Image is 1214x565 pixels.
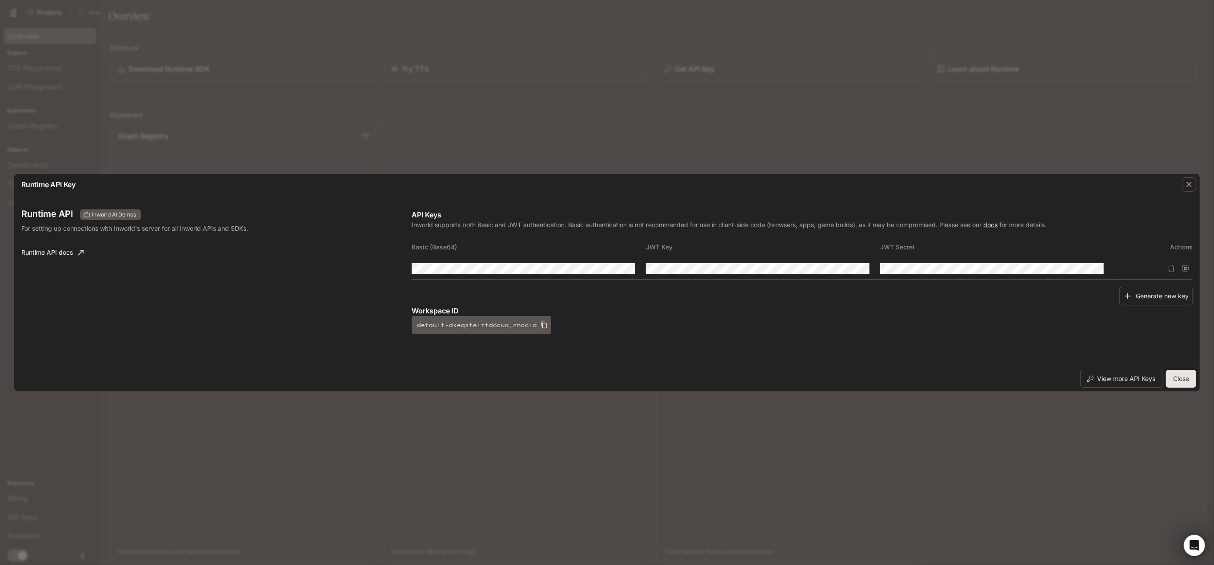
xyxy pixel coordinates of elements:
th: Actions [1114,236,1193,258]
a: Runtime API docs [18,244,87,261]
p: Inworld supports both Basic and JWT authentication. Basic authentication is not recommended for u... [412,220,1193,229]
button: default-dkeqstelrfd3cua_znccla [412,316,551,334]
p: Workspace ID [412,305,1193,316]
button: Close [1166,370,1196,388]
a: docs [983,221,998,228]
p: For setting up connections with Inworld's server for all Inworld APIs and SDKs. [21,224,309,233]
th: JWT Secret [880,236,1114,258]
div: These keys will apply to your current workspace only [80,209,141,220]
button: Suspend API key [1178,261,1193,276]
button: Generate new key [1119,287,1193,306]
th: Basic (Base64) [412,236,646,258]
span: Inworld AI Demos [88,211,140,219]
p: API Keys [412,209,1193,220]
th: JWT Key [646,236,880,258]
button: Delete API key [1164,261,1178,276]
iframe: Intercom live chat [1184,535,1205,556]
h3: Runtime API [21,209,73,218]
button: View more API Keys [1080,370,1162,388]
p: Runtime API Key [21,179,76,190]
